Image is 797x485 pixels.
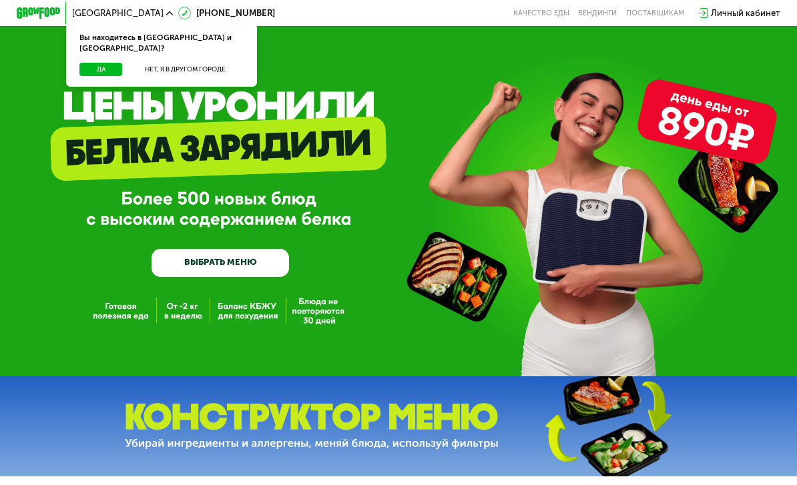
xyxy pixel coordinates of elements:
[578,9,617,17] a: Вендинги
[178,7,275,20] a: [PHONE_NUMBER]
[127,63,244,76] button: Нет, я в другом городе
[626,9,684,17] div: поставщикам
[513,9,569,17] a: Качество еды
[79,63,122,76] button: Да
[66,23,256,63] div: Вы находитесь в [GEOGRAPHIC_DATA] и [GEOGRAPHIC_DATA]?
[711,7,780,20] div: Личный кабинет
[72,9,164,17] span: [GEOGRAPHIC_DATA]
[152,249,289,276] a: ВЫБРАТЬ МЕНЮ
